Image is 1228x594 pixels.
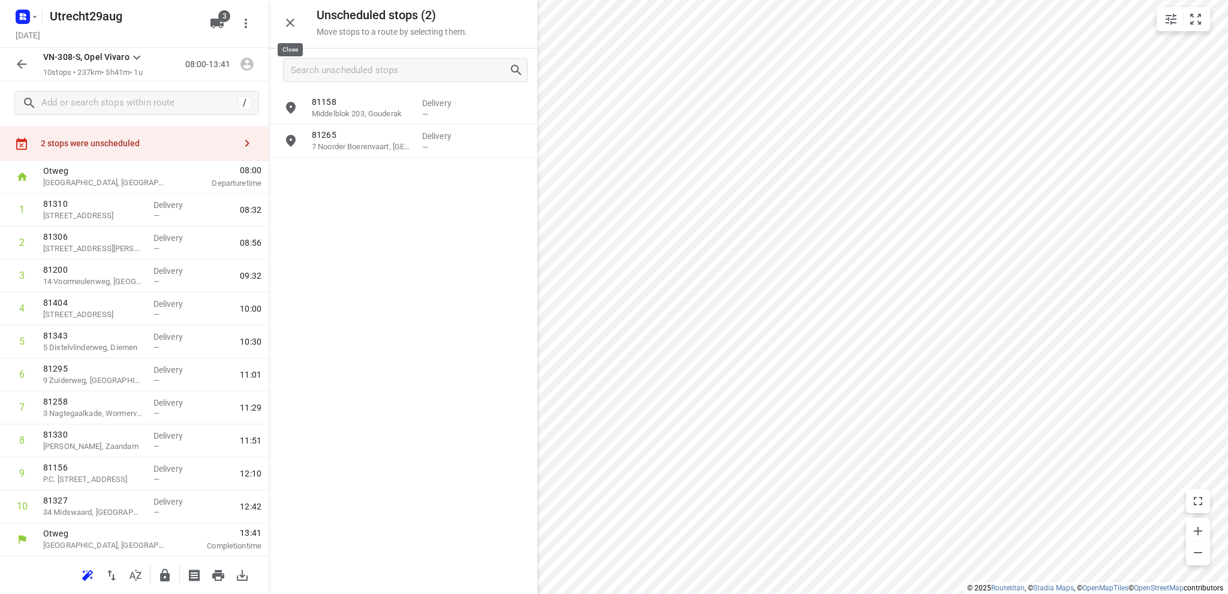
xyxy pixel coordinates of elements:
p: Delivery [153,463,198,475]
p: Delivery [153,199,198,211]
span: — [153,277,159,286]
span: Reoptimize route [76,569,100,580]
div: small contained button group [1157,7,1210,31]
h5: Unscheduled stops ( 2 ) [317,8,467,22]
p: Middelblok 203, Gouderak [312,108,413,120]
button: Map settings [1159,7,1183,31]
p: 81327 [43,495,144,506]
span: — [153,211,159,220]
span: 12:42 [240,500,261,512]
p: VN-308-S, Opel Vivaro [43,51,130,64]
button: Lock route [153,563,177,587]
p: Delivery [153,430,198,442]
p: [GEOGRAPHIC_DATA], [GEOGRAPHIC_DATA] [43,177,168,189]
button: More [234,11,258,35]
div: 2 stops were unscheduled [41,138,235,148]
p: Delivery [422,130,466,142]
span: — [153,310,159,319]
p: 39 Louis Saalbornlaan, Utrecht [43,243,144,255]
p: Otweg [43,527,168,539]
span: 10:00 [240,303,261,315]
span: — [422,143,428,152]
input: Search unscheduled stops [291,61,509,80]
div: 6 [19,369,25,380]
p: 08:00-13:41 [185,58,235,71]
p: Delivery [153,331,198,343]
div: 4 [19,303,25,314]
span: Assign driver [235,58,259,70]
span: Sort by time window [124,569,148,580]
span: 08:00 [182,164,261,176]
p: 14 Voormeulenweg, [GEOGRAPHIC_DATA] [43,276,144,288]
p: Delivery [153,232,198,244]
span: 3 [218,10,230,22]
p: 23 Rachmaninovstraat, Almere [43,309,144,321]
li: © 2025 , © , © © contributors [967,584,1223,592]
p: Delivery [153,265,198,277]
p: 10 stops • 237km • 5h41m • 1u [43,67,144,79]
a: OpenStreetMap [1134,584,1184,592]
p: 7 Noorder Boerenvaart, Enkhuizen [312,141,413,153]
span: — [153,343,159,352]
span: — [153,442,159,451]
p: 81158 [312,96,413,108]
span: — [153,409,159,418]
p: Delivery [153,496,198,508]
span: Print route [206,569,230,580]
div: 8 [19,435,25,446]
p: Delivery [153,364,198,376]
p: 81200 [43,264,144,276]
button: 3 [205,11,229,35]
span: 08:56 [240,237,261,249]
div: 7 [19,402,25,413]
a: OpenMapTiles [1082,584,1128,592]
span: — [422,110,428,119]
p: 3 Nagtegaalkade, Wormerveer [43,408,144,420]
span: — [153,376,159,385]
p: Delivery [422,97,466,109]
span: 09:32 [240,270,261,282]
p: 81343 [43,330,144,342]
p: 81404 [43,297,144,309]
p: 81156 [43,462,144,474]
button: Fit zoom [1184,7,1208,31]
input: Add or search stops within route [41,94,238,113]
span: Reverse route [100,569,124,580]
h5: Project date [11,28,45,42]
div: Search [509,63,527,77]
span: 11:29 [240,402,261,414]
p: 81330 [43,429,144,441]
p: 81306 [43,231,144,243]
span: 11:01 [240,369,261,381]
span: 11:51 [240,435,261,447]
p: Delivery [153,298,198,310]
p: Departure time [182,177,261,189]
a: Stadia Maps [1033,584,1074,592]
p: Delivery [153,397,198,409]
div: 10 [17,500,28,512]
span: 13:41 [182,527,261,539]
p: [GEOGRAPHIC_DATA], [GEOGRAPHIC_DATA] [43,539,168,551]
span: — [153,475,159,484]
div: / [238,97,251,110]
p: 9 Zuiderweg, [GEOGRAPHIC_DATA] [43,375,144,387]
p: Otweg [43,165,168,177]
a: Routetitan [991,584,1025,592]
span: 10:30 [240,336,261,348]
p: P.C. Allstraat 17, Zaandam [43,474,144,486]
div: 9 [19,468,25,479]
p: Completion time [182,540,261,552]
p: 81295 [43,363,144,375]
div: 1 [19,204,25,215]
p: Move stops to a route by selecting them. [317,27,467,37]
p: 81265 [312,129,413,141]
span: — [153,508,159,517]
div: 3 [19,270,25,281]
div: grid [269,92,537,593]
span: 12:10 [240,468,261,480]
p: 13 Galjoenstraat, Utrecht [43,210,144,222]
div: 5 [19,336,25,347]
p: [PERSON_NAME], Zaandam [43,441,144,453]
span: 08:32 [240,204,261,216]
span: — [153,244,159,253]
